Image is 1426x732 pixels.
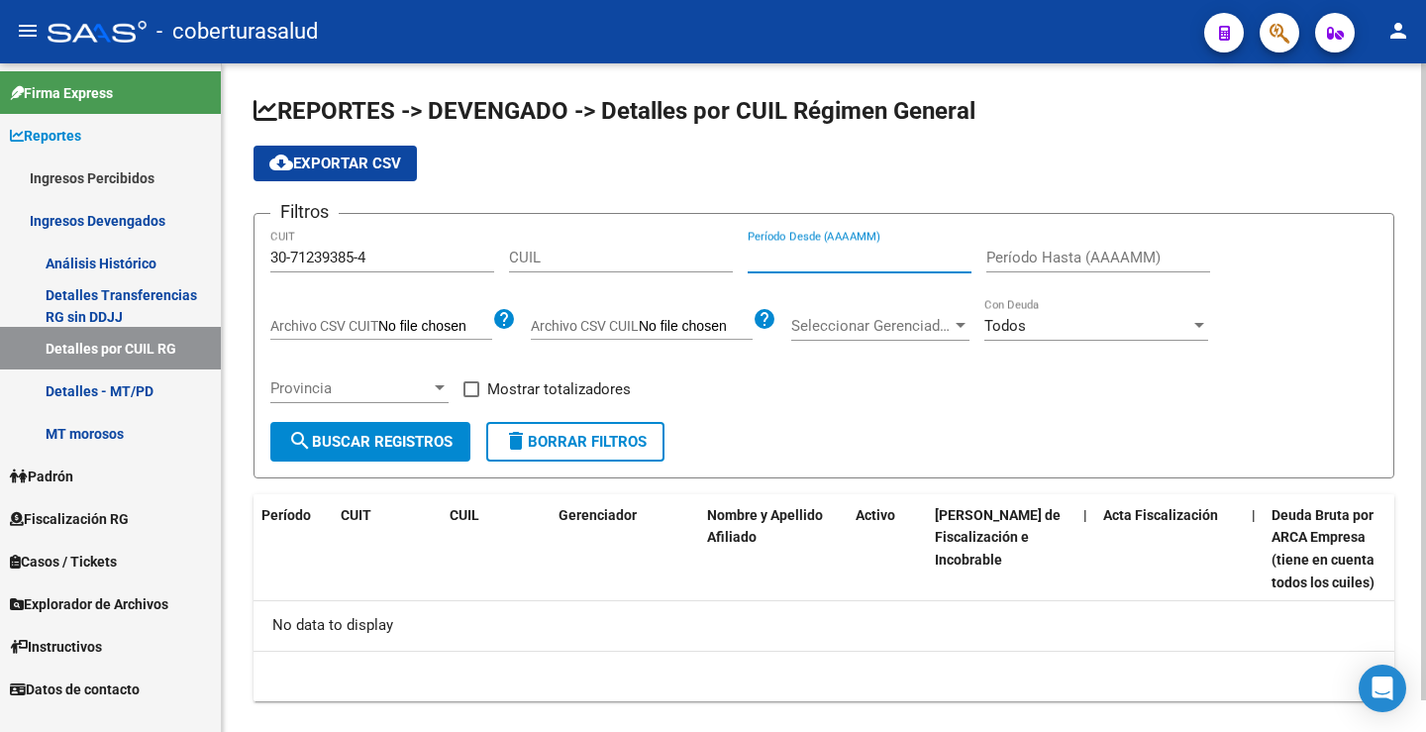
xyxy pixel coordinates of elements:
mat-icon: delete [504,429,528,453]
datatable-header-cell: CUIL [442,494,551,604]
span: Buscar Registros [288,433,453,451]
span: Período [261,507,311,523]
datatable-header-cell: Nombre y Apellido Afiliado [699,494,848,604]
datatable-header-cell: | [1075,494,1095,604]
span: - coberturasalud [156,10,318,53]
datatable-header-cell: Activo [848,494,927,604]
span: Padrón [10,466,73,487]
span: Provincia [270,379,431,397]
span: Archivo CSV CUIL [531,318,639,334]
span: | [1083,507,1087,523]
span: | [1252,507,1256,523]
span: Acta Fiscalización [1103,507,1218,523]
span: Instructivos [10,636,102,658]
span: Borrar Filtros [504,433,647,451]
datatable-header-cell: CUIT [333,494,442,604]
span: Seleccionar Gerenciador [791,317,952,335]
datatable-header-cell: Gerenciador [551,494,699,604]
span: CUIL [450,507,479,523]
datatable-header-cell: Período [254,494,333,604]
span: Mostrar totalizadores [487,377,631,401]
mat-icon: search [288,429,312,453]
mat-icon: help [753,307,776,331]
div: No data to display [254,601,1394,651]
input: Archivo CSV CUIL [639,318,753,336]
datatable-header-cell: | [1244,494,1264,604]
span: Gerenciador [559,507,637,523]
span: Activo [856,507,895,523]
span: Firma Express [10,82,113,104]
mat-icon: menu [16,19,40,43]
span: Reportes [10,125,81,147]
mat-icon: cloud_download [269,151,293,174]
datatable-header-cell: Deuda Bruta por ARCA Empresa (tiene en cuenta todos los cuiles) [1264,494,1412,604]
span: REPORTES -> DEVENGADO -> Detalles por CUIL Régimen General [254,97,975,125]
span: Exportar CSV [269,155,401,172]
span: Todos [984,317,1026,335]
span: Casos / Tickets [10,551,117,573]
button: Exportar CSV [254,146,417,181]
div: Open Intercom Messenger [1359,665,1406,712]
span: [PERSON_NAME] de Fiscalización e Incobrable [935,507,1061,569]
mat-icon: help [492,307,516,331]
span: CUIT [341,507,371,523]
datatable-header-cell: Acta Fiscalización [1095,494,1244,604]
span: Archivo CSV CUIT [270,318,378,334]
span: Explorador de Archivos [10,593,168,615]
button: Buscar Registros [270,422,470,462]
span: Nombre y Apellido Afiliado [707,507,823,546]
span: Fiscalización RG [10,508,129,530]
span: Deuda Bruta por ARCA Empresa (tiene en cuenta todos los cuiles) [1272,507,1375,590]
datatable-header-cell: Deuda Bruta Neto de Fiscalización e Incobrable [927,494,1075,604]
h3: Filtros [270,198,339,226]
span: Datos de contacto [10,679,140,700]
input: Archivo CSV CUIT [378,318,492,336]
button: Borrar Filtros [486,422,664,462]
mat-icon: person [1386,19,1410,43]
